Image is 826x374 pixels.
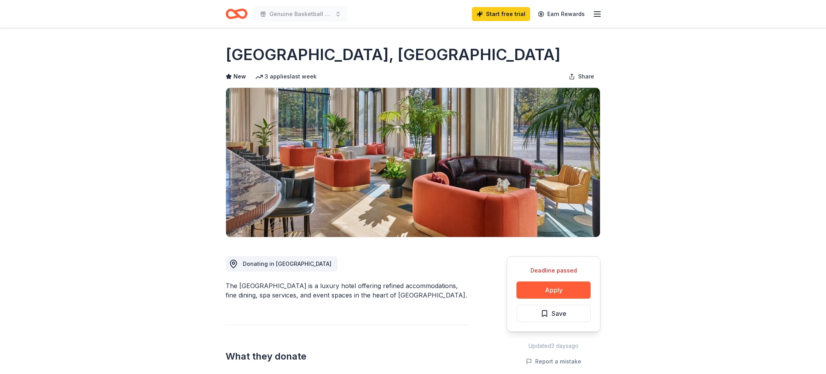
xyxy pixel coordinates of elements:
[226,350,469,363] h2: What they donate
[578,72,594,81] span: Share
[254,6,347,22] button: Genuine Basketball Camp
[233,72,246,81] span: New
[226,44,561,66] h1: [GEOGRAPHIC_DATA], [GEOGRAPHIC_DATA]
[269,9,332,19] span: Genuine Basketball Camp
[255,72,317,81] div: 3 applies last week
[533,7,589,21] a: Earn Rewards
[243,260,331,267] span: Donating in [GEOGRAPHIC_DATA]
[526,357,581,366] button: Report a mistake
[226,281,469,300] div: The [GEOGRAPHIC_DATA] is a luxury hotel offering refined accommodations, fine dining, spa service...
[552,308,566,319] span: Save
[516,305,591,322] button: Save
[507,341,600,351] div: Updated 3 days ago
[226,88,600,237] img: Image for Crescent Hotel, Fort Worth
[472,7,530,21] a: Start free trial
[516,266,591,275] div: Deadline passed
[226,5,247,23] a: Home
[563,69,600,84] button: Share
[516,281,591,299] button: Apply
